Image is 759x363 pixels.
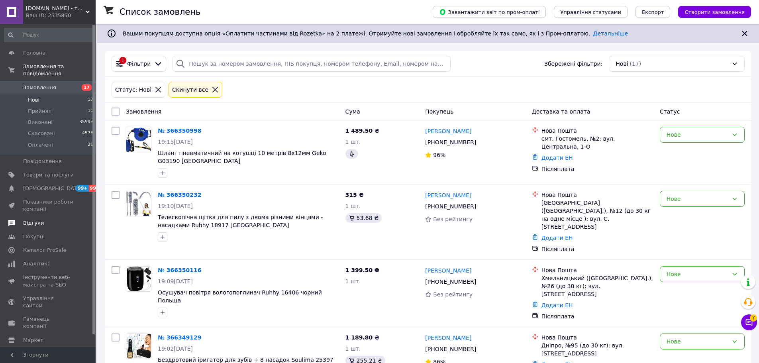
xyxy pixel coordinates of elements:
[28,119,53,126] span: Виконані
[554,6,628,18] button: Управління статусами
[4,28,94,42] input: Пошук
[126,334,151,359] img: Фото товару
[345,203,361,209] span: 1 шт.
[593,30,628,37] a: Детальніше
[433,291,473,298] span: Без рейтингу
[670,8,751,15] a: Створити замовлення
[541,199,653,231] div: [GEOGRAPHIC_DATA] ([GEOGRAPHIC_DATA].), №12 (до 30 кг на одне місце ): вул. С. [STREET_ADDRESS]
[345,128,380,134] span: 1 489.50 ₴
[158,278,193,285] span: 19:09[DATE]
[345,139,361,145] span: 1 шт.
[425,191,471,199] a: [PERSON_NAME]
[660,108,680,115] span: Статус
[560,9,621,15] span: Управління статусами
[82,130,93,137] span: 4573
[23,49,45,57] span: Головна
[114,85,153,94] div: Статус: Нові
[23,260,51,267] span: Аналітика
[23,295,74,309] span: Управління сайтом
[158,289,322,304] span: Осушувач повітря вологопоглинач Ruhhy 16406 чорний Польща
[541,165,653,173] div: Післяплата
[541,302,573,308] a: Додати ЕН
[158,150,326,164] span: Шланг пневматичний на котушці 10 метрів 8х12мм Geko G03190 [GEOGRAPHIC_DATA]
[158,128,201,134] a: № 366350998
[541,191,653,199] div: Нова Пошта
[23,337,43,344] span: Маркет
[171,85,210,94] div: Cкинути все
[28,96,39,104] span: Нові
[158,139,193,145] span: 19:15[DATE]
[120,7,200,17] h1: Список замовлень
[23,233,45,240] span: Покупці
[127,60,151,68] span: Фільтри
[433,6,546,18] button: Завантажити звіт по пром-оплаті
[28,108,53,115] span: Прийняті
[541,334,653,341] div: Нова Пошта
[424,137,478,148] div: [PHONE_NUMBER]
[158,203,193,209] span: 19:10[DATE]
[89,185,102,192] span: 99+
[158,214,323,228] a: Телескопічна щітка для пилу з двома різними кінцями - насадками Ruhhy 18917 [GEOGRAPHIC_DATA]
[345,267,380,273] span: 1 399.50 ₴
[642,9,664,15] span: Експорт
[23,247,66,254] span: Каталог ProSale
[433,216,473,222] span: Без рейтингу
[635,6,671,18] button: Експорт
[684,9,745,15] span: Створити замовлення
[23,185,82,192] span: [DEMOGRAPHIC_DATA]
[158,334,201,341] a: № 366349129
[23,274,74,288] span: Інструменти веб-майстра та SEO
[23,84,56,91] span: Замовлення
[541,274,653,298] div: Хмельницький ([GEOGRAPHIC_DATA].), №26 (до 30 кг): вул. [STREET_ADDRESS]
[667,337,728,346] div: Нове
[541,245,653,253] div: Післяплата
[424,201,478,212] div: [PHONE_NUMBER]
[541,312,653,320] div: Післяплата
[541,155,573,161] a: Додати ЕН
[541,235,573,241] a: Додати ЕН
[26,12,96,19] div: Ваш ID: 2535850
[23,198,74,213] span: Показники роботи компанії
[126,267,151,291] img: Фото товару
[667,270,728,279] div: Нове
[424,276,478,287] div: [PHONE_NUMBER]
[345,345,361,352] span: 1 шт.
[345,213,382,223] div: 53.68 ₴
[88,141,93,149] span: 26
[126,108,161,115] span: Замовлення
[123,30,628,37] span: Вашим покупцям доступна опція «Оплатити частинами від Rozetka» на 2 платежі. Отримуйте нові замов...
[667,194,728,203] div: Нове
[678,6,751,18] button: Створити замовлення
[173,56,450,72] input: Пошук за номером замовлення, ПІБ покупця, номером телефону, Email, номером накладної
[126,127,151,152] img: Фото товару
[541,135,653,151] div: смт. Гостомель, №2: вул. Центральна, 1-О
[126,191,151,216] img: Фото товару
[425,334,471,342] a: [PERSON_NAME]
[439,8,539,16] span: Завантажити звіт по пром-оплаті
[541,266,653,274] div: Нова Пошта
[88,96,93,104] span: 17
[158,267,201,273] a: № 366350116
[741,314,757,330] button: Чат з покупцем7
[126,266,151,292] a: Фото товару
[26,5,86,12] span: Swimming.rest - товари для дітей та дорослих
[158,192,201,198] a: № 366350232
[750,314,757,322] span: 7
[425,108,453,115] span: Покупець
[425,267,471,275] a: [PERSON_NAME]
[79,119,93,126] span: 35993
[544,60,602,68] span: Збережені фільтри:
[76,185,89,192] span: 99+
[23,158,62,165] span: Повідомлення
[88,108,93,115] span: 10
[433,152,445,158] span: 96%
[345,192,364,198] span: 315 ₴
[82,84,92,91] span: 17
[541,127,653,135] div: Нова Пошта
[424,343,478,355] div: [PHONE_NUMBER]
[23,220,44,227] span: Відгуки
